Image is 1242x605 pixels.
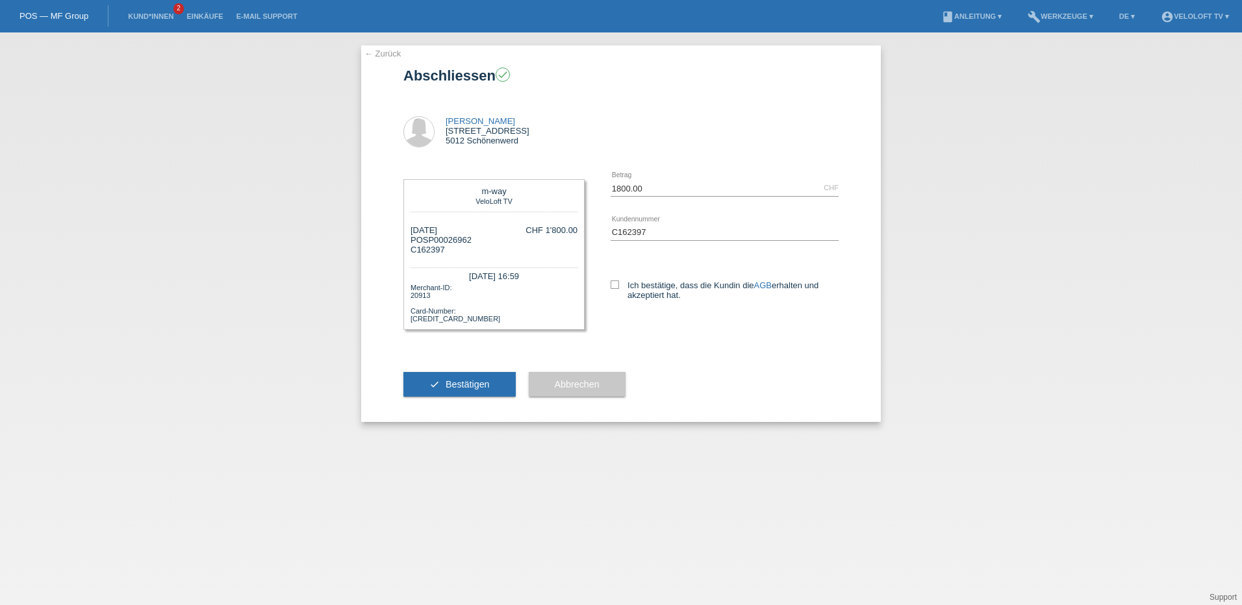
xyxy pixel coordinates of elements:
[754,280,772,290] a: AGB
[414,196,574,205] div: VeloLoft TV
[1021,12,1100,20] a: buildWerkzeuge ▾
[121,12,180,20] a: Kund*innen
[526,225,577,235] div: CHF 1'800.00
[611,280,839,300] label: Ich bestätige, dass die Kundin die erhalten und akzeptiert hat.
[497,69,509,80] i: check
[446,116,529,145] div: [STREET_ADDRESS] 5012 Schönenwerd
[446,116,515,126] a: [PERSON_NAME]
[180,12,229,20] a: Einkäufe
[403,68,839,84] h1: Abschliessen
[411,282,577,323] div: Merchant-ID: 20913 Card-Number: [CREDIT_CARD_NUMBER]
[1154,12,1236,20] a: account_circleVeloLoft TV ▾
[555,379,600,389] span: Abbrechen
[1113,12,1141,20] a: DE ▾
[1161,10,1174,23] i: account_circle
[529,372,626,397] button: Abbrechen
[19,11,88,21] a: POS — MF Group
[230,12,304,20] a: E-Mail Support
[364,49,401,58] a: ← Zurück
[935,12,1008,20] a: bookAnleitung ▾
[411,267,577,282] div: [DATE] 16:59
[411,225,472,254] div: [DATE] POSP00026962
[1028,10,1041,23] i: build
[403,372,516,397] button: check Bestätigen
[414,186,574,196] div: m-way
[824,184,839,191] div: CHF
[411,245,445,254] span: C162397
[941,10,954,23] i: book
[1210,593,1237,602] a: Support
[446,379,490,389] span: Bestätigen
[429,379,440,389] i: check
[173,3,184,14] span: 2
